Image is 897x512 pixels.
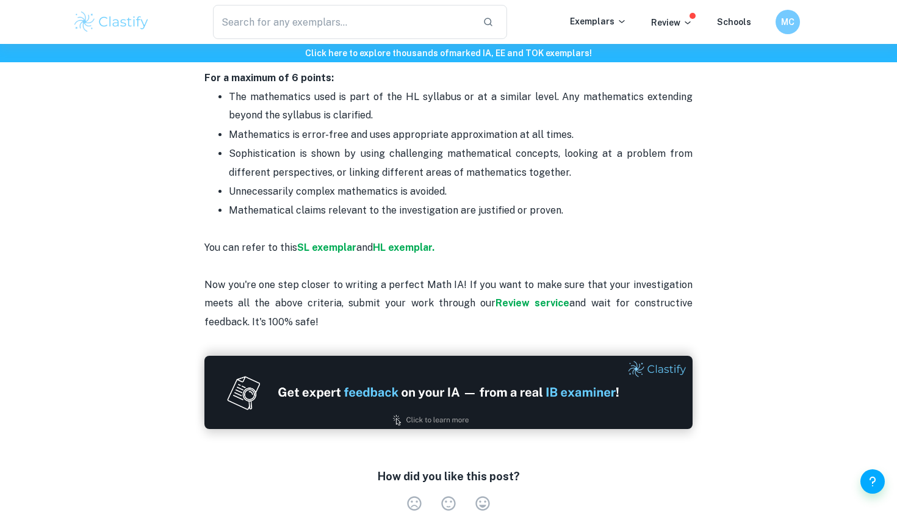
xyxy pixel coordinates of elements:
p: Exemplars [570,15,627,28]
span: Unnecessarily complex mathematics is avoided. [229,186,447,197]
a: Review service [495,297,569,309]
span: You can refer to this [204,242,297,253]
img: Clastify logo [73,10,150,34]
h6: How did you like this post? [378,468,520,485]
span: The mathematics used is part of the HL syllabus or at a similar level. Any mathematics extending ... [229,91,695,121]
span: Mathematics is error-free and uses appropriate approximation at all times. [229,129,574,140]
p: Now you're one step closer to writing a perfect Math IA! If you want to make sure that your inves... [204,220,693,331]
span: Sophistication is shown by using challenging mathematical concepts, looking at a problem from dif... [229,148,695,178]
a: Schools [717,17,751,27]
strong: For a maximum of 6 points: [204,72,334,84]
a: SL exemplar [297,242,356,253]
span: Mathematical claims relevant to the investigation are justified or proven. [229,204,563,216]
img: Ad [204,356,693,429]
span: and [356,242,373,253]
input: Search for any exemplars... [213,5,473,39]
h6: MC [781,15,795,29]
button: MC [776,10,800,34]
p: Review [651,16,693,29]
h6: Click here to explore thousands of marked IA, EE and TOK exemplars ! [2,46,895,60]
button: Help and Feedback [860,469,885,494]
a: HL exemplar. [373,242,434,253]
